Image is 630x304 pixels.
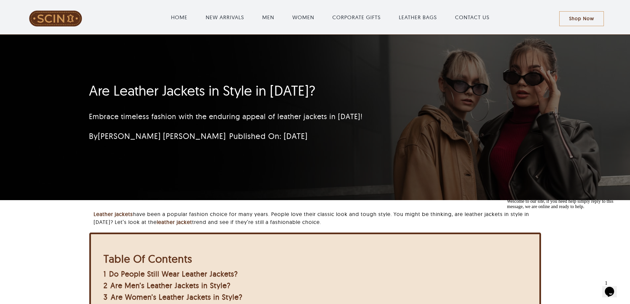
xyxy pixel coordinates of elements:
span: 2 [104,281,107,290]
span: Are Men’s Leather Jackets in Style? [110,281,231,290]
a: WOMEN [292,13,314,21]
a: 1 Do People Still Wear Leather Jackets? [104,269,238,279]
a: Leather jackets [94,211,133,217]
p: have been a popular fashion choice for many years. People love their classic look and tough style... [94,210,541,226]
span: Do People Still Wear Leather Jackets? [109,269,238,279]
h1: Are Leather Jackets in Style in [DATE]? [89,82,462,99]
b: Table Of Contents [104,252,192,265]
span: By [89,131,226,141]
a: HOME [171,13,188,21]
a: MEN [262,13,274,21]
iframe: chat widget [602,278,623,297]
span: 3 [104,292,108,302]
iframe: chat widget [504,196,623,274]
a: 3 Are Women’s Leather Jackets in Style? [104,292,242,302]
span: Published On: [DATE] [229,131,308,141]
a: [PERSON_NAME] [PERSON_NAME] [98,131,226,141]
a: CORPORATE GIFTS [332,13,381,21]
a: 2 Are Men’s Leather Jackets in Style? [104,281,231,290]
a: LEATHER BAGS [399,13,437,21]
a: NEW ARRIVALS [206,13,244,21]
a: CONTACT US [455,13,489,21]
a: leather jacket [157,219,192,225]
span: Welcome to our site, if you need help simply reply to this message, we are online and ready to help. [3,3,109,13]
span: Are Women’s Leather Jackets in Style? [111,292,242,302]
span: 1 [104,269,106,279]
div: Welcome to our site, if you need help simply reply to this message, we are online and ready to help. [3,3,122,13]
p: Embrace timeless fashion with the enduring appeal of leather jackets in [DATE]! [89,111,462,122]
nav: Main Menu [102,7,559,28]
span: Shop Now [569,16,594,22]
a: Shop Now [559,11,604,26]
